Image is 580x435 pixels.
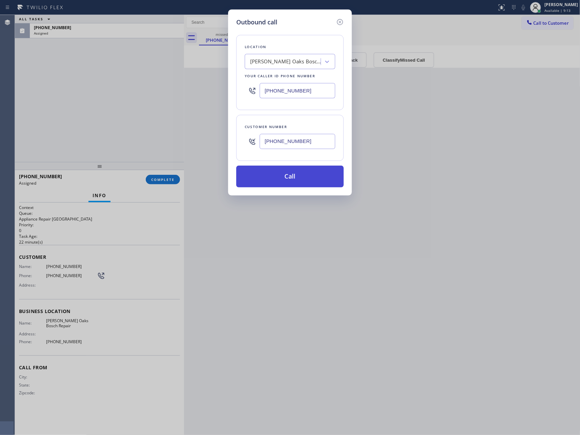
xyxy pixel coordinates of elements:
div: Location [245,43,335,50]
button: Call [236,166,344,187]
h5: Outbound call [236,18,277,27]
div: [PERSON_NAME] Oaks Bosch Repair [250,58,321,66]
input: (123) 456-7890 [260,134,335,149]
div: Customer number [245,123,335,130]
input: (123) 456-7890 [260,83,335,98]
div: Your caller id phone number [245,72,335,80]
